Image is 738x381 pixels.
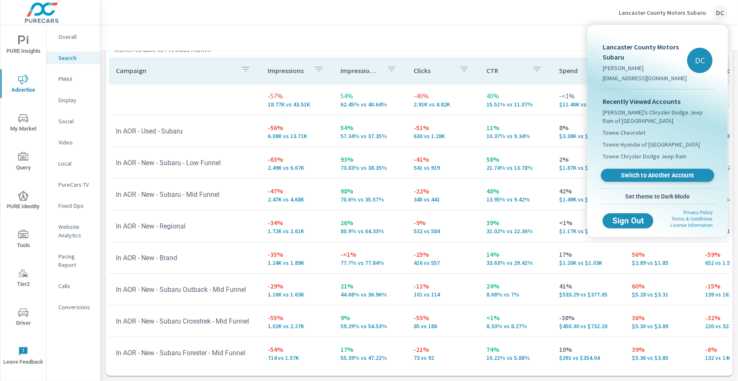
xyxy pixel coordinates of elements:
p: Lancaster County Motors Subaru [603,42,687,62]
span: Sign Out [609,217,647,225]
span: [PERSON_NAME]'s Chrysler Dodge Jeep Ram of [GEOGRAPHIC_DATA] [603,108,713,125]
p: [PERSON_NAME] [603,64,687,72]
span: Towne Chrysler Dodge Jeep Ram [603,152,686,161]
p: [EMAIL_ADDRESS][DOMAIN_NAME] [603,74,687,82]
a: Privacy Policy [683,210,713,215]
a: Terms & Conditions [671,216,713,222]
span: Set theme to Dark Mode [603,193,713,200]
a: License Information [670,223,713,228]
div: DC [687,48,713,73]
span: Switch to Another Account [606,171,709,180]
p: Recently Viewed Accounts [603,96,713,106]
span: Towne Chevrolet [603,128,645,137]
span: Towne Hyundai of [GEOGRAPHIC_DATA] [603,140,700,149]
a: Switch to Another Account [601,169,714,182]
button: Set theme to Dark Mode [599,189,716,204]
button: Sign Out [603,213,653,229]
